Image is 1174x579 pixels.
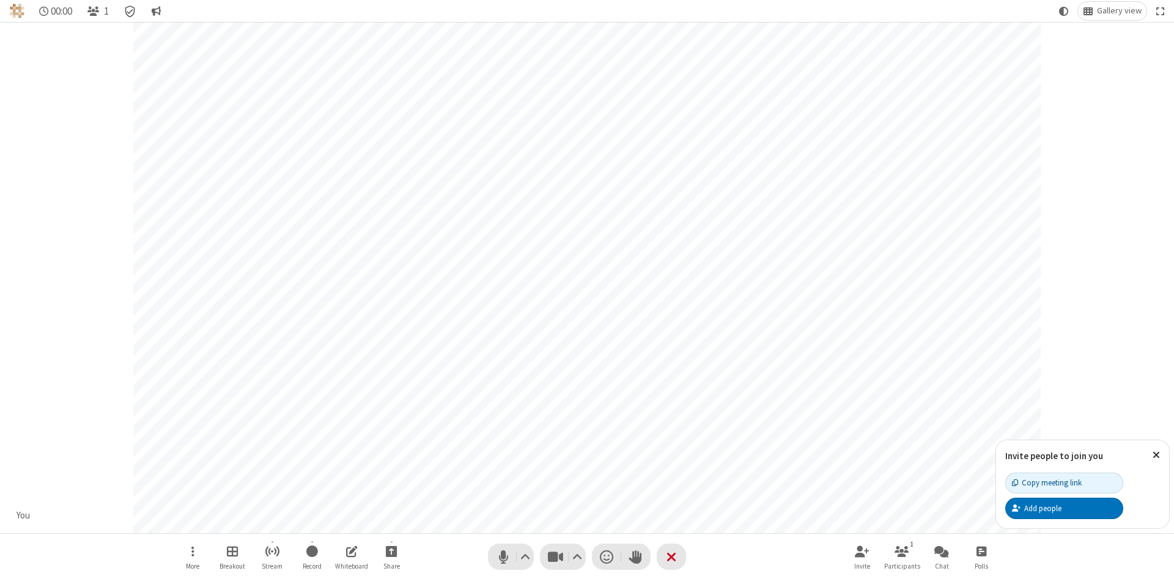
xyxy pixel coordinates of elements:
div: Timer [34,2,78,20]
span: 00:00 [51,6,72,17]
button: Using system theme [1054,2,1074,20]
span: Whiteboard [335,562,368,570]
button: Video setting [569,544,586,570]
button: Close popover [1143,440,1169,470]
span: More [186,562,199,570]
span: Gallery view [1097,6,1142,16]
button: Invite participants (Alt+I) [844,539,880,574]
button: Open poll [963,539,1000,574]
button: Start sharing [373,539,410,574]
button: Add people [1005,498,1123,518]
button: Send a reaction [592,544,621,570]
button: End or leave meeting [657,544,686,570]
button: Open chat [923,539,960,574]
button: Stop video (Alt+V) [540,544,586,570]
div: Copy meeting link [1012,477,1082,489]
span: Breakout [220,562,245,570]
button: Change layout [1078,2,1146,20]
button: Open shared whiteboard [333,539,370,574]
div: You [12,509,35,523]
button: Open participant list [884,539,920,574]
button: Copy meeting link [1005,473,1123,493]
label: Invite people to join you [1005,450,1103,462]
span: Stream [262,562,282,570]
span: Polls [975,562,988,570]
span: Share [383,562,400,570]
span: Record [303,562,322,570]
button: Conversation [146,2,166,20]
button: Start recording [293,539,330,574]
button: Mute (Alt+A) [488,544,534,570]
img: QA Selenium DO NOT DELETE OR CHANGE [10,4,24,18]
button: Raise hand [621,544,651,570]
button: Open menu [174,539,211,574]
button: Fullscreen [1151,2,1170,20]
div: 1 [907,539,917,550]
button: Open participant list [82,2,114,20]
button: Start streaming [254,539,290,574]
span: Chat [935,562,949,570]
span: Invite [854,562,870,570]
span: 1 [104,6,109,17]
span: Participants [884,562,920,570]
button: Manage Breakout Rooms [214,539,251,574]
div: Meeting details Encryption enabled [119,2,142,20]
button: Audio settings [517,544,534,570]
